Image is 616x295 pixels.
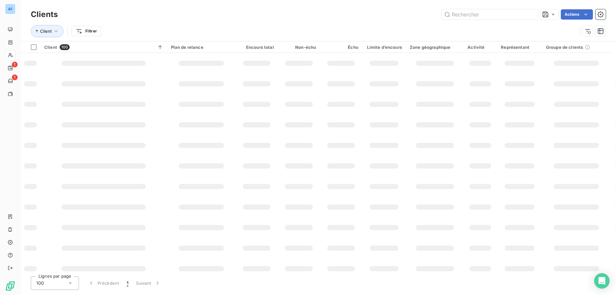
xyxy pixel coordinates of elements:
div: Échu [324,45,358,50]
h3: Clients [31,9,58,20]
span: Groupe de clients [546,45,583,50]
button: Client [31,25,64,37]
button: Filtrer [72,26,101,36]
button: Suivant [132,276,165,290]
img: Logo LeanPay [5,281,15,291]
div: Représentant [501,45,538,50]
span: Client [44,45,57,50]
div: Open Intercom Messenger [594,273,610,289]
div: Zone géographique [410,45,460,50]
span: 100 [36,280,44,286]
span: Client [40,29,52,34]
span: 100 [60,44,70,50]
div: Activité [467,45,493,50]
span: 1 [12,74,18,80]
div: AF [5,4,15,14]
button: Précédent [84,276,123,290]
input: Rechercher [441,9,538,20]
span: 1 [127,280,128,286]
a: 1 [5,76,15,86]
button: 1 [123,276,132,290]
a: 1 [5,63,15,73]
button: Actions [561,9,593,20]
div: Non-échu [282,45,316,50]
div: Limite d’encours [366,45,402,50]
div: Encours total [239,45,274,50]
span: 1 [12,62,18,67]
div: Plan de relance [171,45,232,50]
